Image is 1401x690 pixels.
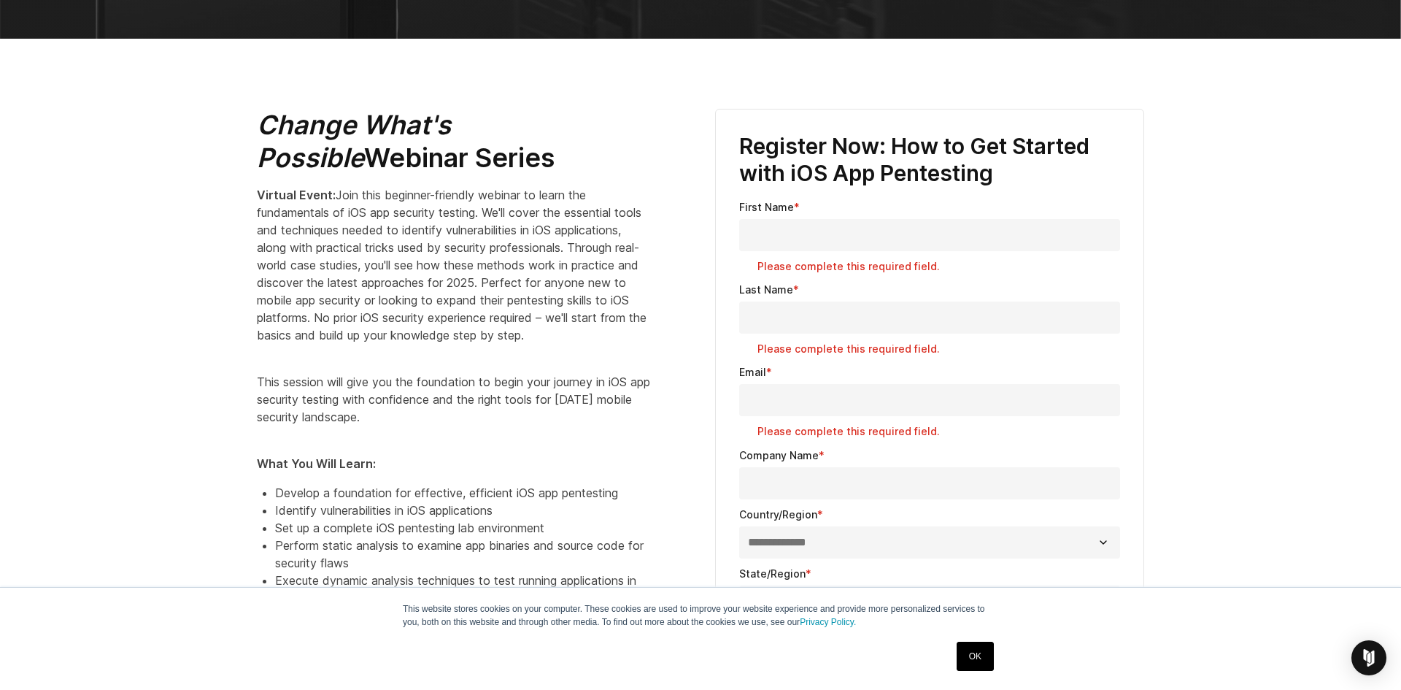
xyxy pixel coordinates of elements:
strong: What You Will Learn: [257,456,376,471]
a: Privacy Policy. [800,617,856,627]
span: Last Name [739,283,793,296]
em: Change What's Possible [257,109,451,174]
span: Email [739,366,766,378]
label: Please complete this required field. [757,342,1120,356]
span: Join this beginner-friendly webinar to learn the fundamentals of iOS app security testing. We'll ... [257,188,647,342]
span: State/Region [739,567,806,580]
span: This session will give you the foundation to begin your journey in iOS app security testing with ... [257,375,650,424]
h3: Register Now: How to Get Started with iOS App Pentesting [739,133,1120,188]
strong: Virtual Event: [257,188,336,202]
span: Company Name [739,449,819,461]
span: First Name [739,201,794,213]
li: Perform static analysis to examine app binaries and source code for security flaws [275,537,651,572]
a: OK [957,642,994,671]
h2: Webinar Series [257,109,651,175]
li: Set up a complete iOS pentesting lab environment [275,519,651,537]
label: Please complete this required field. [757,424,1120,439]
label: Please complete this required field. [757,259,1120,274]
span: Country/Region [739,508,817,521]
div: Open Intercom Messenger [1351,640,1386,675]
li: Identify vulnerabilities in iOS applications [275,502,651,519]
p: This website stores cookies on your computer. These cookies are used to improve your website expe... [403,602,998,629]
li: Execute dynamic analysis techniques to test running applications in real-time [275,572,651,607]
li: Develop a foundation for effective, efficient iOS app pentesting [275,484,651,502]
